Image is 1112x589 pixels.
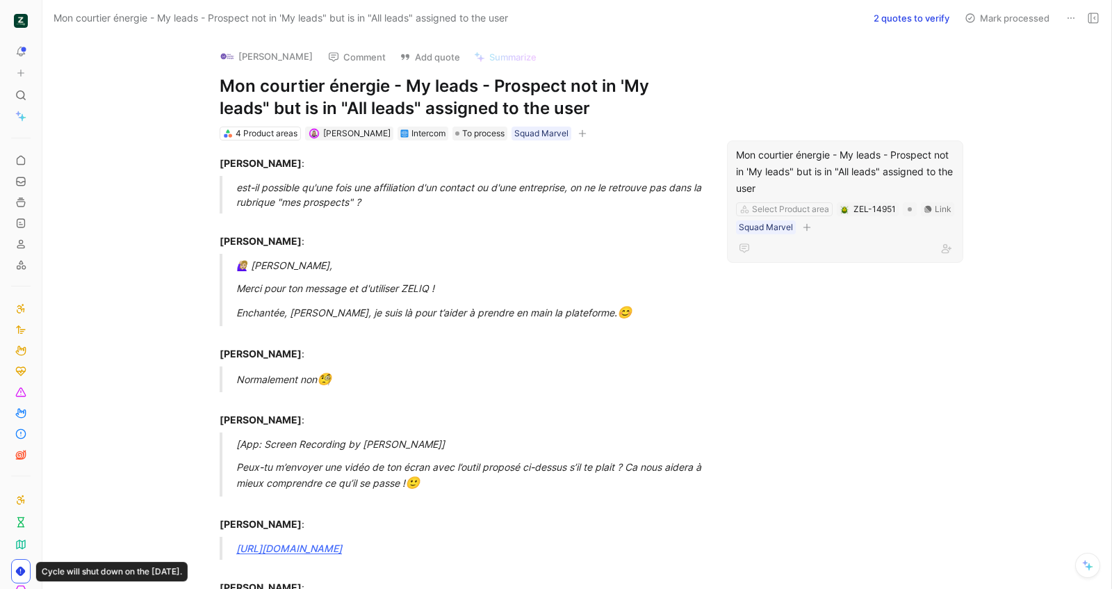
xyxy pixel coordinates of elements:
div: Squad Marvel [514,127,569,140]
button: Comment [322,47,392,67]
div: [App: Screen Recording by [PERSON_NAME]] [236,437,717,451]
img: logo [220,49,234,63]
img: avatar [310,130,318,138]
div: : [220,332,701,361]
span: To process [462,127,505,140]
button: 🪲 [840,204,849,214]
div: Squad Marvel [739,220,793,234]
strong: [PERSON_NAME] [220,348,302,360]
div: 🙋🏼‍♀️ [PERSON_NAME], [236,258,717,273]
div: Normalement non [236,371,717,389]
strong: [PERSON_NAME] [220,518,302,530]
button: logo[PERSON_NAME] [214,46,319,67]
span: 🙂 [405,476,420,490]
img: 🪲 [840,206,849,214]
span: Summarize [489,51,537,63]
button: 2 quotes to verify [867,8,956,28]
strong: [PERSON_NAME] [220,157,302,169]
div: est-il possible qu'une fois une affiliation d'un contact ou d'une entreprise, on ne le retrouve p... [236,180,717,209]
div: : [220,219,701,248]
div: To process [452,127,507,140]
button: Summarize [468,47,543,67]
a: [URL][DOMAIN_NAME] [236,542,342,554]
div: : [220,156,701,170]
button: Add quote [393,47,466,67]
div: ZEL-14951 [853,202,896,216]
div: Link [935,202,951,216]
span: 🧐 [317,372,332,386]
strong: [PERSON_NAME] [220,414,302,426]
div: Intercom [411,127,445,140]
span: Mon courtier énergie - My leads - Prospect not in 'My leads" but is in "All leads" assigned to th... [54,10,508,26]
div: Enchantée, [PERSON_NAME], je suis là pour t’aider à prendre en main la plateforme. [236,304,717,322]
div: : [220,502,701,531]
span: [PERSON_NAME] [323,128,391,138]
strong: [PERSON_NAME] [220,235,302,247]
button: ZELIQ [11,11,31,31]
div: Mon courtier énergie - My leads - Prospect not in 'My leads" but is in "All leads" assigned to th... [736,147,954,197]
span: 😊 [617,305,632,319]
h1: Mon courtier énergie - My leads - Prospect not in 'My leads" but is in "All leads" assigned to th... [220,75,701,120]
div: Select Product area [752,202,829,216]
img: ZELIQ [14,14,28,28]
div: : [220,398,701,427]
div: Peux-tu m’envoyer une vidéo de ton écran avec l’outil proposé ci-dessus s’il te plait ? Ca nous a... [236,460,717,492]
div: Merci pour ton message et d'utiliser ZELIQ ! [236,281,717,296]
div: Cycle will shut down on the [DATE]. [36,562,188,581]
div: 4 Product areas [236,127,297,140]
button: Mark processed [958,8,1056,28]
